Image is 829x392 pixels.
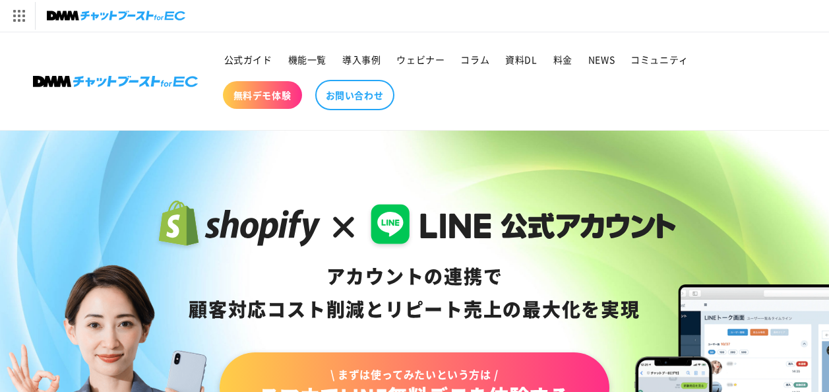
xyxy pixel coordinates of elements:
span: 機能一覧 [288,53,326,65]
a: 料金 [545,46,580,73]
span: ウェビナー [396,53,445,65]
a: 機能一覧 [280,46,334,73]
img: サービス [2,2,35,30]
span: 資料DL [505,53,537,65]
span: お問い合わせ [326,89,384,101]
span: コミュニティ [630,53,689,65]
span: NEWS [588,53,615,65]
span: 導入事例 [342,53,381,65]
a: 資料DL [497,46,545,73]
span: 料金 [553,53,572,65]
span: コラム [460,53,489,65]
img: チャットブーストforEC [47,7,185,25]
a: コラム [452,46,497,73]
span: \ まずは使ってみたいという方は / [259,367,569,381]
a: コミュニティ [623,46,696,73]
span: 無料デモ体験 [233,89,292,101]
a: 公式ガイド [216,46,280,73]
a: 無料デモ体験 [223,81,302,109]
img: 株式会社DMM Boost [33,76,198,87]
span: 公式ガイド [224,53,272,65]
a: ウェビナー [388,46,452,73]
a: 導入事例 [334,46,388,73]
a: NEWS [580,46,623,73]
a: お問い合わせ [315,80,394,110]
div: アカウントの連携で 顧客対応コスト削減と リピート売上の 最大化を実現 [153,260,676,326]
